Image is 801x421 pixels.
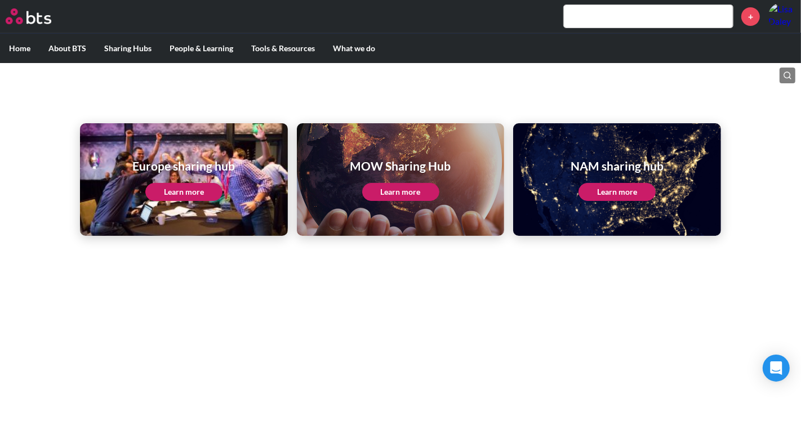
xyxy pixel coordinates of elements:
a: Learn more [578,183,656,201]
label: Tools & Resources [242,34,324,63]
label: About BTS [39,34,95,63]
h1: Europe sharing hub [132,158,235,174]
a: Profile [768,3,795,30]
div: Open Intercom Messenger [763,355,790,382]
label: What we do [324,34,384,63]
label: Sharing Hubs [95,34,161,63]
h1: MOW Sharing Hub [350,158,451,174]
h1: NAM sharing hub [571,158,664,174]
a: Learn more [362,183,439,201]
a: Go home [6,8,72,24]
label: People & Learning [161,34,242,63]
a: Learn more [145,183,222,201]
img: Lisa Daley [768,3,795,30]
img: BTS Logo [6,8,51,24]
a: + [741,7,760,26]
